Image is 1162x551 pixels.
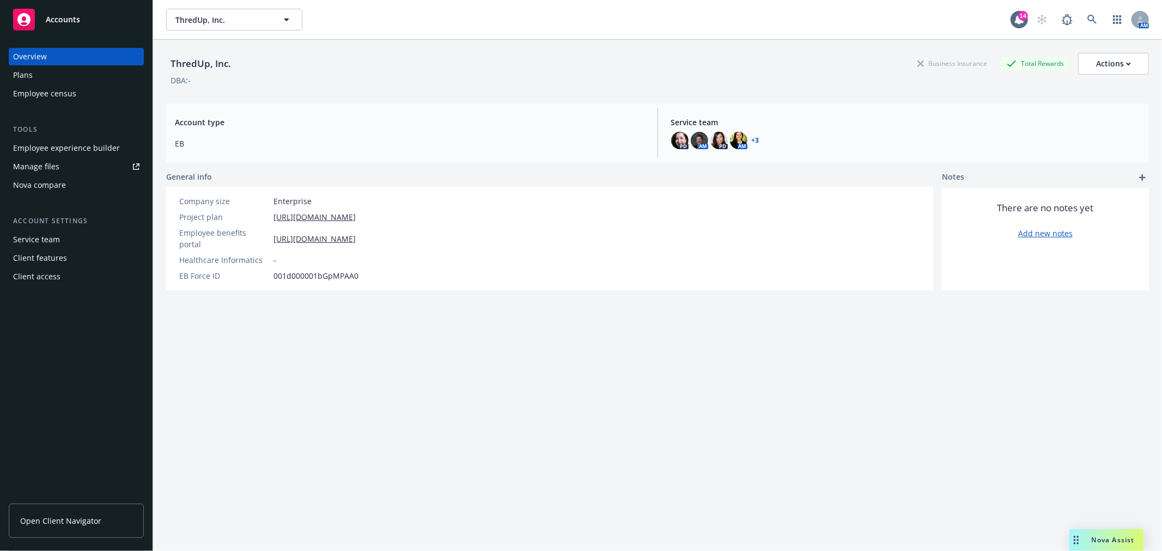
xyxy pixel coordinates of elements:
a: Report a Bug [1056,9,1078,30]
a: Overview [9,48,144,65]
span: 001d000001bGpMPAA0 [273,270,358,281]
div: Company size [179,195,269,207]
span: Account type [175,117,644,128]
div: Overview [13,48,47,65]
button: Actions [1078,53,1149,75]
div: Actions [1096,53,1131,74]
a: [URL][DOMAIN_NAME] [273,233,356,244]
div: Manage files [13,158,59,175]
a: add [1136,171,1149,184]
div: Plans [13,66,33,84]
a: Manage files [9,158,144,175]
a: Plans [9,66,144,84]
span: ThredUp, Inc. [175,14,270,26]
div: Drag to move [1069,529,1083,551]
img: photo [730,132,747,149]
a: Service team [9,231,144,248]
div: DBA: - [171,75,191,86]
div: Employee census [13,85,76,102]
span: Notes [942,171,964,184]
div: Tools [9,124,144,135]
a: Client features [9,249,144,267]
div: Total Rewards [1001,57,1069,70]
div: 14 [1018,11,1028,21]
span: EB [175,138,644,149]
div: Nova compare [13,176,66,194]
div: Healthcare Informatics [179,254,269,266]
img: photo [710,132,728,149]
div: Account settings [9,216,144,226]
a: Nova compare [9,176,144,194]
a: Search [1081,9,1103,30]
img: photo [671,132,689,149]
a: Switch app [1106,9,1128,30]
span: Enterprise [273,195,312,207]
span: General info [166,171,212,182]
a: Add new notes [1018,228,1073,239]
div: Client access [13,268,60,285]
div: Project plan [179,211,269,223]
img: photo [691,132,708,149]
span: Nova Assist [1092,535,1135,544]
a: Start snowing [1031,9,1053,30]
span: Service team [671,117,1141,128]
div: EB Force ID [179,270,269,281]
a: Employee census [9,85,144,102]
div: Service team [13,231,60,248]
div: Client features [13,249,67,267]
span: Open Client Navigator [20,515,101,526]
a: Accounts [9,4,144,35]
span: - [273,254,276,266]
span: Accounts [46,15,80,24]
div: Business Insurance [912,57,993,70]
span: There are no notes yet [997,201,1094,215]
a: Client access [9,268,144,285]
a: Employee experience builder [9,139,144,157]
div: Employee benefits portal [179,227,269,250]
button: ThredUp, Inc. [166,9,302,30]
div: ThredUp, Inc. [166,57,235,71]
button: Nova Assist [1069,529,1143,551]
a: [URL][DOMAIN_NAME] [273,211,356,223]
a: +3 [752,137,759,144]
div: Employee experience builder [13,139,120,157]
